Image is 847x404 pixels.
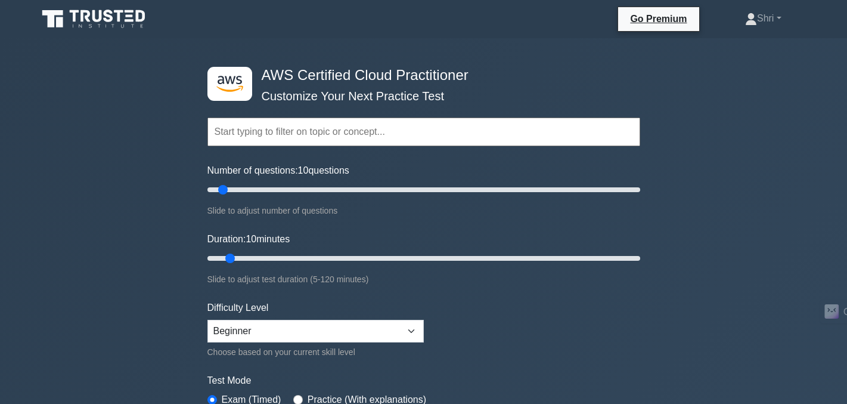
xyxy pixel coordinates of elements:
[207,301,269,315] label: Difficulty Level
[207,232,290,246] label: Duration: minutes
[207,345,424,359] div: Choose based on your current skill level
[246,234,256,244] span: 10
[716,7,810,30] a: Shri
[207,272,640,286] div: Slide to adjust test duration (5-120 minutes)
[207,164,349,178] label: Number of questions: questions
[207,118,640,146] input: Start typing to filter on topic or concept...
[207,374,640,388] label: Test Mode
[298,165,309,175] span: 10
[623,11,694,26] a: Go Premium
[257,67,582,84] h4: AWS Certified Cloud Practitioner
[207,203,640,218] div: Slide to adjust number of questions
